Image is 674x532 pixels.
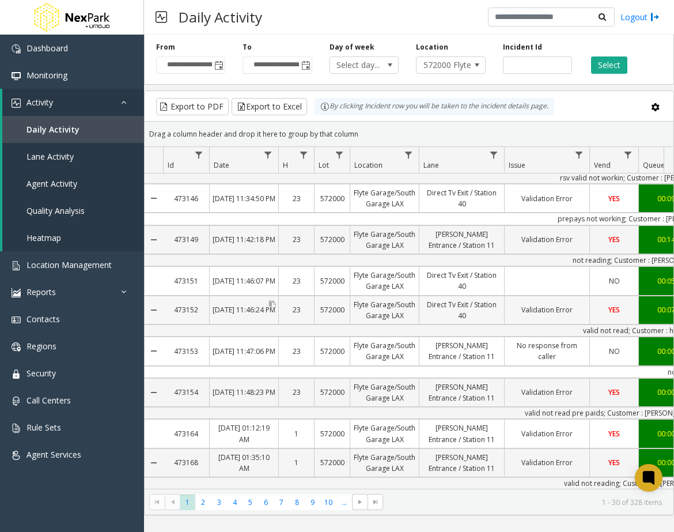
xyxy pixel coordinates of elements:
a: Vend Filter Menu [620,147,636,163]
a: Flyte Garage/South Garage LAX [350,226,419,254]
a: [DATE] 11:48:23 PM [210,384,278,401]
a: Date Filter Menu [260,147,276,163]
a: YES [590,384,638,401]
a: 23 [279,190,314,207]
span: Page 2 [195,495,211,510]
a: Heatmap [2,224,144,251]
a: 23 [279,231,314,248]
a: Validation Error [505,454,589,471]
a: [DATE] 01:12:19 AM [210,420,278,447]
a: Quality Analysis [2,197,144,224]
a: Validation Error [505,425,589,442]
img: 'icon' [12,424,21,433]
span: Monitoring [26,70,67,81]
img: 'icon' [12,288,21,297]
a: NO [590,273,638,289]
a: YES [590,231,638,248]
button: Export to PDF [156,98,229,115]
span: Lane [423,160,439,170]
span: Contacts [26,314,60,325]
span: Rule Sets [26,422,61,433]
span: Daily Activity [26,124,79,135]
a: [PERSON_NAME] Entrance / Station 11 [419,420,504,447]
span: Quality Analysis [26,205,85,216]
a: 572000 [315,190,350,207]
a: Flyte Garage/South Garage LAX [350,184,419,212]
span: YES [608,194,620,203]
a: Flyte Garage/South Garage LAX [350,337,419,365]
a: 572000 [315,384,350,401]
span: 572000 Flyte Garage/South Garage LAX [416,57,471,73]
a: Validation Error [505,190,589,207]
span: YES [608,387,620,397]
span: Security [26,368,56,379]
a: NO [590,343,638,360]
span: NO [609,276,620,286]
a: Location Filter Menu [401,147,416,163]
span: Location [354,160,383,170]
label: Location [416,42,448,52]
h3: Daily Activity [173,3,268,31]
span: Go to the last page [371,497,380,507]
a: Logout [620,11,660,23]
button: Select [591,56,627,74]
span: Vend [594,160,611,170]
a: 1 [279,454,314,471]
img: 'icon' [12,451,21,460]
a: Lane Activity [2,143,144,170]
a: 473154 [163,384,209,401]
span: Go to the next page [352,494,368,510]
img: 'icon' [12,44,21,54]
a: [PERSON_NAME] Entrance / Station 11 [419,379,504,406]
img: infoIcon.svg [320,102,330,111]
img: logout [650,11,660,23]
span: Page 5 [243,495,258,510]
a: [DATE] 01:35:10 AM [210,449,278,477]
span: Toggle popup [212,57,225,73]
span: Queue [643,160,665,170]
a: Flyte Garage/South Garage LAX [350,296,419,324]
span: Id [168,160,174,170]
a: Collapse Details [145,333,163,369]
img: 'icon' [12,342,21,352]
span: Page 1 [180,495,195,510]
span: Reports [26,286,56,297]
a: Direct Tv Exit / Station 40 [419,267,504,295]
span: Page 7 [274,495,289,510]
a: Collapse Details [145,221,163,258]
img: 'icon' [12,315,21,325]
a: 572000 [315,425,350,442]
a: [DATE] 11:46:07 PM [210,273,278,289]
a: 572000 [315,454,350,471]
label: From [156,42,175,52]
a: Collapse Details [145,292,163,329]
a: [DATE] 11:42:18 PM [210,231,278,248]
div: Data table [145,147,673,489]
a: Agent Activity [2,170,144,197]
a: YES [590,190,638,207]
span: NO [609,346,620,356]
button: Copy value [269,299,276,310]
a: Collapse Details [145,444,163,481]
span: Select day... [330,57,385,73]
span: Agent Activity [26,178,77,189]
button: Export to Excel [232,98,307,115]
a: 473152 [163,301,209,318]
span: Date [214,160,229,170]
a: Flyte Garage/South Garage LAX [350,420,419,447]
a: 473149 [163,231,209,248]
div: Drag a column header and drop it here to group by that column [145,124,673,144]
img: 'icon' [12,71,21,81]
span: YES [608,458,620,467]
a: 473146 [163,190,209,207]
span: YES [608,429,620,439]
a: Id Filter Menu [191,147,207,163]
span: Go to the last page [368,494,383,510]
a: 572000 [315,343,350,360]
a: Validation Error [505,384,589,401]
a: Collapse Details [145,374,163,411]
a: H Filter Menu [296,147,312,163]
span: Page 4 [227,495,243,510]
a: 572000 [315,273,350,289]
a: Direct Tv Exit / Station 40 [419,296,504,324]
